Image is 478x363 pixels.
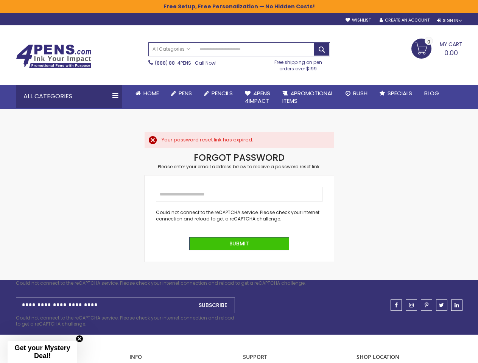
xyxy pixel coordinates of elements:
[239,85,276,110] a: 4Pens4impact
[436,299,447,311] a: twitter
[424,89,439,97] span: Blog
[380,17,430,23] a: Create an Account
[198,85,239,102] a: Pencils
[418,85,445,102] a: Blog
[129,85,165,102] a: Home
[212,89,233,97] span: Pencils
[395,302,398,308] span: facebook
[282,89,333,105] span: 4PROMOTIONAL ITEMS
[14,344,70,360] span: Get your Mystery Deal!
[229,240,249,247] span: Submit
[179,89,192,97] span: Pens
[276,85,339,110] a: 4PROMOTIONALITEMS
[165,85,198,102] a: Pens
[145,164,334,170] div: Please enter your email address below to receive a password reset link.
[162,137,326,143] div: Your password reset link has expired.
[391,299,402,311] a: facebook
[243,354,349,361] p: Support
[16,44,92,68] img: 4Pens Custom Pens and Promotional Products
[129,354,235,361] p: INFO
[406,299,417,311] a: instagram
[155,60,216,66] span: - Call Now!
[346,17,371,23] a: Wishlist
[155,60,191,66] a: (888) 88-4PENS
[16,315,235,327] div: Could not connect to the reCAPTCHA service. Please check your internet connection and reload to g...
[374,85,418,102] a: Specials
[425,302,428,308] span: pinterest
[149,43,194,55] a: All Categories
[437,18,462,23] div: Sign In
[388,89,412,97] span: Specials
[339,85,374,102] a: Rush
[421,299,432,311] a: pinterest
[143,89,159,97] span: Home
[427,38,430,45] span: 0
[16,280,462,286] div: Could not connect to the reCAPTCHA service. Please check your internet connection and reload to g...
[245,89,270,105] span: 4Pens 4impact
[409,302,414,308] span: instagram
[411,39,462,57] a: 0.00 0
[76,335,83,343] button: Close teaser
[156,209,322,222] div: Could not connect to the reCAPTCHA service. Please check your internet connection and reload to g...
[451,299,462,311] a: linkedin
[439,302,444,308] span: twitter
[266,56,330,71] div: Free shipping on pen orders over $199
[199,301,227,309] span: Subscribe
[153,46,190,52] span: All Categories
[8,341,77,363] div: Get your Mystery Deal!Close teaser
[189,237,289,250] button: Submit
[353,89,367,97] span: Rush
[444,48,458,57] span: 0.00
[16,85,122,108] div: All Categories
[194,151,285,164] strong: Forgot Password
[455,302,459,308] span: linkedin
[191,298,235,313] button: Subscribe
